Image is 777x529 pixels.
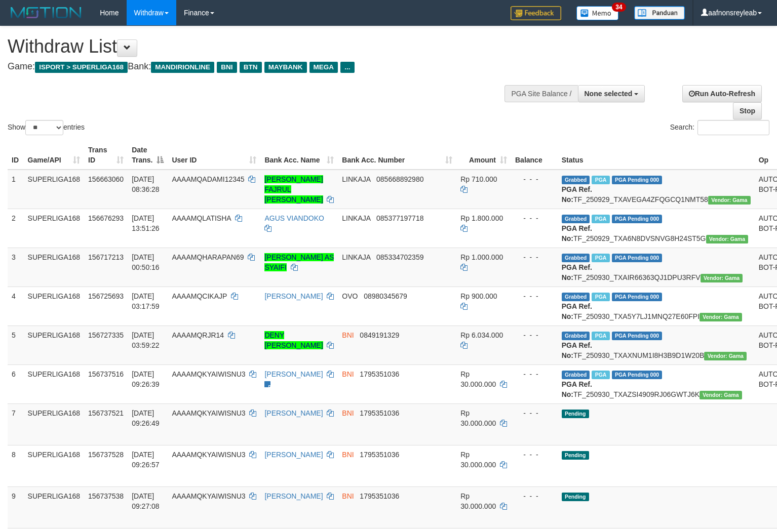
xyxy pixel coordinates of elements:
[460,492,496,510] span: Rp 30.000.000
[260,141,338,170] th: Bank Acc. Name: activate to sort column ascending
[8,141,24,170] th: ID
[8,364,24,403] td: 6
[592,215,609,223] span: Marked by aafsoycanthlai
[592,332,609,340] span: Marked by aafnonsreyleab
[612,176,663,184] span: PGA Pending
[515,450,554,460] div: - - -
[240,62,262,73] span: BTN
[309,62,338,73] span: MEGA
[168,141,260,170] th: User ID: activate to sort column ascending
[172,451,245,459] span: AAAAMQKYAIWISNU3
[24,403,85,445] td: SUPERLIGA168
[88,492,124,500] span: 156737538
[24,170,85,209] td: SUPERLIGA168
[342,409,354,417] span: BNI
[264,214,324,222] a: AGUS VIANDOKO
[360,331,399,339] span: Copy 0849191329 to clipboard
[515,291,554,301] div: - - -
[88,175,124,183] span: 156663060
[24,287,85,325] td: SUPERLIGA168
[172,214,230,222] span: AAAAMQLATISHA
[342,214,370,222] span: LINKAJA
[460,370,496,388] span: Rp 30.000.000
[8,120,85,135] label: Show entries
[612,254,663,262] span: PGA Pending
[88,370,124,378] span: 156737516
[132,214,160,232] span: [DATE] 13:51:26
[132,370,160,388] span: [DATE] 09:26:39
[460,175,497,183] span: Rp 710.000
[88,451,124,459] span: 156737528
[88,253,124,261] span: 156717213
[515,330,554,340] div: - - -
[172,409,245,417] span: AAAAMQKYAIWISNU3
[264,451,323,459] a: [PERSON_NAME]
[706,235,749,243] span: Vendor URL: https://trx31.1velocity.biz
[8,209,24,248] td: 2
[8,248,24,287] td: 3
[697,120,769,135] input: Search:
[128,141,168,170] th: Date Trans.: activate to sort column descending
[151,62,214,73] span: MANDIRIONLINE
[682,85,762,102] a: Run Auto-Refresh
[8,325,24,364] td: 5
[360,451,399,459] span: Copy 1795351036 to clipboard
[264,370,323,378] a: [PERSON_NAME]
[24,445,85,486] td: SUPERLIGA168
[8,170,24,209] td: 1
[515,174,554,184] div: - - -
[511,6,561,20] img: Feedback.jpg
[585,90,633,98] span: None selected
[360,409,399,417] span: Copy 1795351036 to clipboard
[342,370,354,378] span: BNI
[264,331,323,349] a: DENY [PERSON_NAME]
[8,36,508,57] h1: Withdraw List
[578,85,645,102] button: None selected
[562,410,589,418] span: Pending
[558,248,755,287] td: TF_250930_TXAIR66363QJ1DPU3RFV
[172,370,245,378] span: AAAAMQKYAIWISNU3
[558,325,755,364] td: TF_250930_TXAXNUM1I8H3B9D1W20B
[132,292,160,310] span: [DATE] 03:17:59
[8,5,85,20] img: MOTION_logo.png
[562,380,592,398] b: PGA Ref. No:
[562,493,589,501] span: Pending
[360,370,399,378] span: Copy 1795351036 to clipboard
[612,215,663,223] span: PGA Pending
[264,409,323,417] a: [PERSON_NAME]
[342,253,370,261] span: LINKAJA
[612,3,626,12] span: 34
[504,85,577,102] div: PGA Site Balance /
[515,213,554,223] div: - - -
[340,62,354,73] span: ...
[460,292,497,300] span: Rp 900.000
[88,409,124,417] span: 156737521
[376,175,423,183] span: Copy 085668892980 to clipboard
[562,185,592,204] b: PGA Ref. No:
[132,253,160,271] span: [DATE] 00:50:16
[562,371,590,379] span: Grabbed
[562,451,589,460] span: Pending
[8,486,24,528] td: 9
[558,141,755,170] th: Status
[634,6,685,20] img: panduan.png
[460,451,496,469] span: Rp 30.000.000
[612,293,663,301] span: PGA Pending
[612,332,663,340] span: PGA Pending
[264,62,307,73] span: MAYBANK
[558,209,755,248] td: TF_250929_TXA6N8DVSNVG8H24ST5G
[558,287,755,325] td: TF_250930_TXA5Y7LJ1MNQ27E60FPI
[342,292,358,300] span: OVO
[558,170,755,209] td: TF_250929_TXAVEGA4ZFQGCQ1NMT58
[8,287,24,325] td: 4
[460,331,503,339] span: Rp 6.034.000
[360,492,399,500] span: Copy 1795351036 to clipboard
[24,248,85,287] td: SUPERLIGA168
[515,491,554,501] div: - - -
[132,175,160,193] span: [DATE] 08:36:28
[172,253,244,261] span: AAAAMQHARAPAN69
[460,253,503,261] span: Rp 1.000.000
[460,409,496,427] span: Rp 30.000.000
[562,332,590,340] span: Grabbed
[733,102,762,119] a: Stop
